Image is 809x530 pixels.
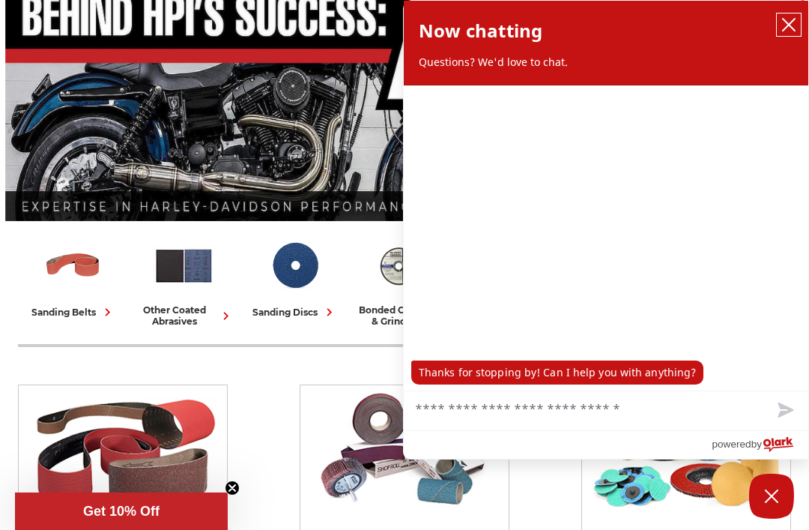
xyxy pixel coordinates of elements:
[42,235,104,297] img: Sanding Belts
[135,304,234,327] div: other coated abrasives
[15,493,228,530] div: Get 10% OffClose teaser
[153,235,215,297] img: Other Coated Abrasives
[411,361,703,385] p: Thanks for stopping by! Can I help you with anything?
[751,435,762,454] span: by
[135,235,234,327] a: other coated abrasives
[83,504,160,519] span: Get 10% Off
[777,13,801,36] button: close chatbox
[749,474,794,519] button: Close Chatbox
[419,55,793,70] p: Questions? We'd love to chat.
[252,304,337,320] div: sanding discs
[264,235,326,297] img: Sanding Discs
[404,85,808,391] div: chat
[357,235,455,327] a: bonded cutting & grinding
[308,385,502,513] img: Other Coated Abrasives
[712,431,808,459] a: Powered by Olark
[31,304,115,320] div: sanding belts
[24,235,123,320] a: sanding belts
[246,235,345,320] a: sanding discs
[712,435,751,454] span: powered
[760,391,808,430] button: Send message
[225,481,240,496] button: Close teaser
[357,304,455,327] div: bonded cutting & grinding
[419,16,542,46] h2: Now chatting
[25,385,219,513] img: Sanding Belts
[375,235,437,297] img: Bonded Cutting & Grinding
